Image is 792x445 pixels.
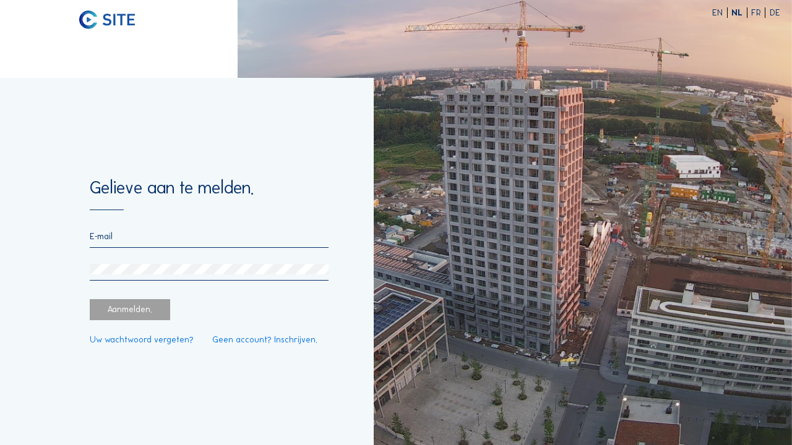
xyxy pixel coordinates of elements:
[90,179,329,210] div: Gelieve aan te melden.
[79,11,135,29] img: C-SITE logo
[212,336,317,344] a: Geen account? Inschrijven.
[770,9,780,17] div: DE
[731,9,747,17] div: NL
[90,336,194,344] a: Uw wachtwoord vergeten?
[90,231,329,242] input: E-mail
[751,9,765,17] div: FR
[90,299,171,320] div: Aanmelden.
[712,9,727,17] div: EN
